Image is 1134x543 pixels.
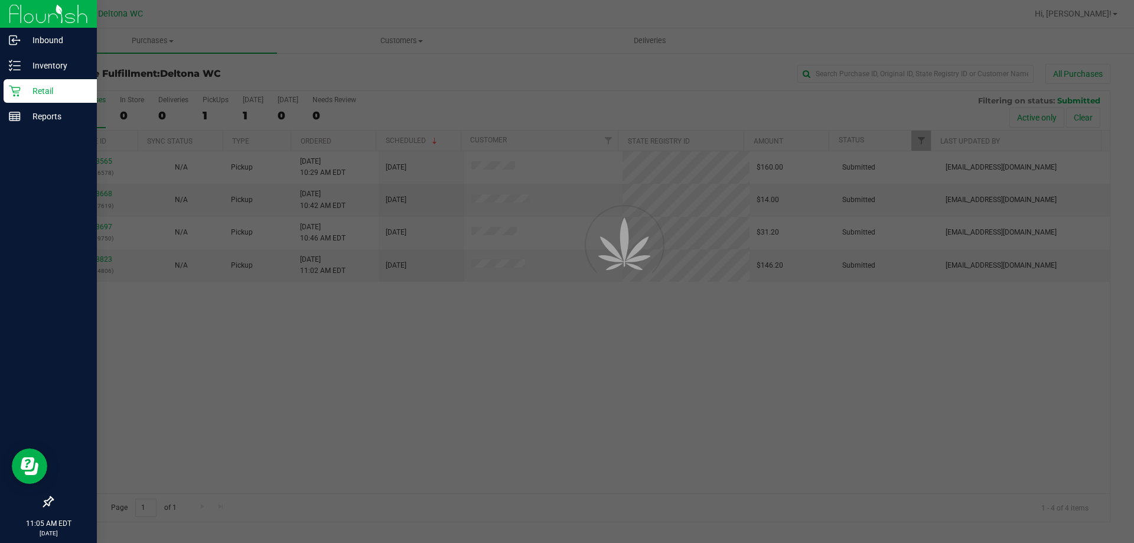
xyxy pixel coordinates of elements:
p: Retail [21,84,92,98]
p: Inbound [21,33,92,47]
p: Reports [21,109,92,123]
inline-svg: Retail [9,85,21,97]
inline-svg: Inbound [9,34,21,46]
p: [DATE] [5,529,92,538]
p: 11:05 AM EDT [5,518,92,529]
inline-svg: Reports [9,110,21,122]
inline-svg: Inventory [9,60,21,71]
iframe: Resource center [12,448,47,484]
p: Inventory [21,58,92,73]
